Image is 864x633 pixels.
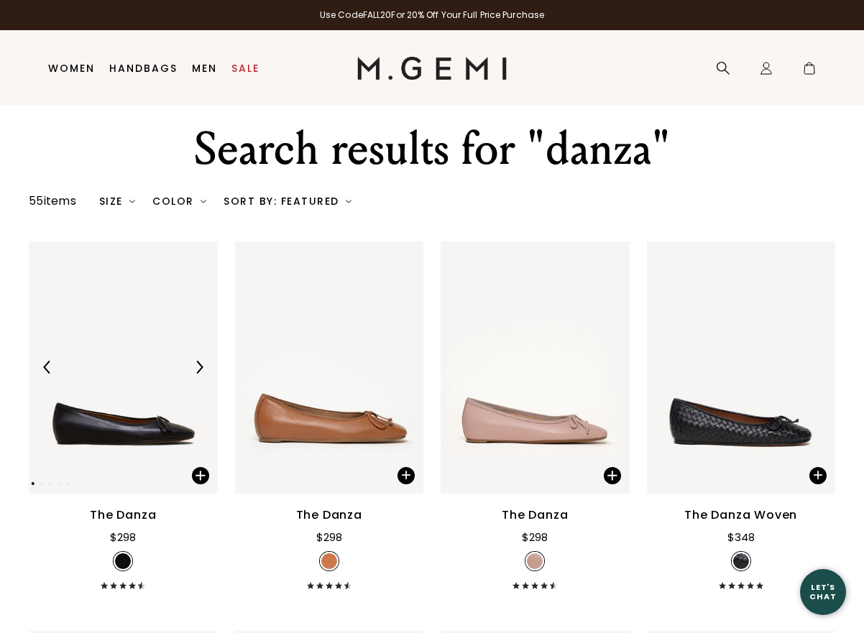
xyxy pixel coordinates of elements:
a: The Danza$298 [235,241,424,596]
div: $298 [110,529,136,546]
strong: FALL20 [363,9,392,21]
img: v_7323851096123_SWATCH_50x.jpg [733,553,749,569]
img: Previous Arrow [41,361,54,374]
div: The Danza Woven [684,507,797,524]
a: Women [48,63,95,74]
img: v_11357_SWATCH_50x.jpg [321,553,337,569]
div: 55 items [29,193,76,210]
div: The Danza [90,507,156,524]
div: $298 [522,529,548,546]
div: The Danza [502,507,568,524]
img: The Danza [29,241,218,494]
img: M.Gemi [357,57,507,80]
div: Let's Chat [800,583,846,601]
a: The Danza$298 [441,241,630,596]
div: Sort By: Featured [224,195,351,207]
img: v_11364_SWATCH_50x.jpg [115,553,131,569]
div: Color [152,195,206,207]
a: Previous ArrowNext ArrowThe Danza$298 [29,241,218,596]
div: $348 [727,529,755,546]
img: chevron-down.svg [201,198,206,204]
img: The Danza Woven [647,241,836,494]
img: chevron-down.svg [346,198,351,204]
img: The Danza [235,241,424,494]
a: Handbags [109,63,178,74]
img: Next Arrow [193,361,206,374]
div: Size [99,195,136,207]
div: $298 [316,529,342,546]
a: Men [192,63,217,74]
div: The Danza [296,507,362,524]
a: Sale [231,63,259,74]
img: chevron-down.svg [129,198,135,204]
div: Search results for "danza" [165,124,699,175]
a: The Danza Woven$348 [647,241,836,596]
img: The Danza [441,241,630,494]
img: v_12683_SWATCH_50x.jpg [527,553,543,569]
